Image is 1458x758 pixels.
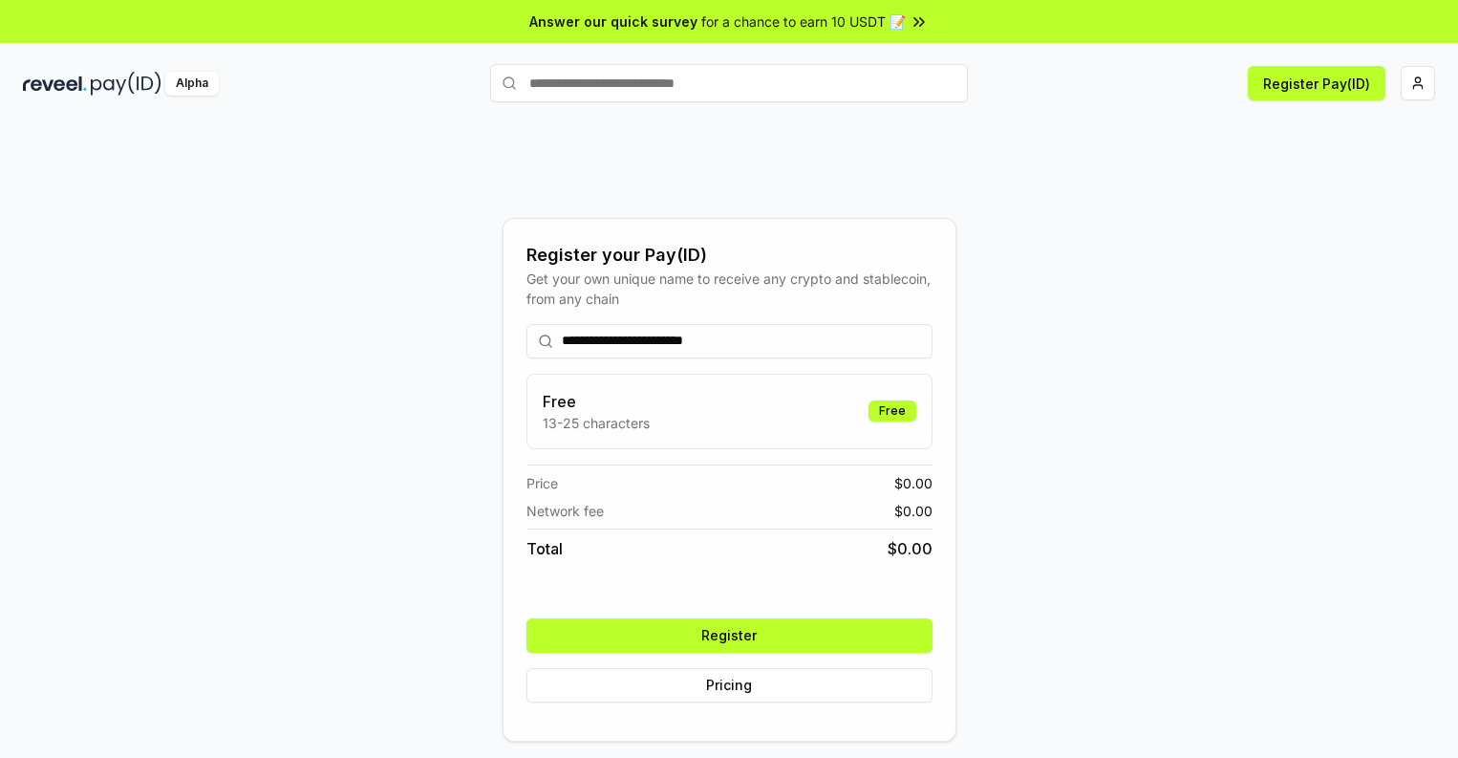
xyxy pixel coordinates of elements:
[868,401,916,422] div: Free
[526,242,933,269] div: Register your Pay(ID)
[1248,66,1385,100] button: Register Pay(ID)
[543,390,650,413] h3: Free
[894,473,933,493] span: $ 0.00
[526,473,558,493] span: Price
[526,618,933,653] button: Register
[529,11,697,32] span: Answer our quick survey
[543,413,650,433] p: 13-25 characters
[888,537,933,560] span: $ 0.00
[526,537,563,560] span: Total
[701,11,906,32] span: for a chance to earn 10 USDT 📝
[526,501,604,521] span: Network fee
[165,72,219,96] div: Alpha
[894,501,933,521] span: $ 0.00
[526,668,933,703] button: Pricing
[526,269,933,309] div: Get your own unique name to receive any crypto and stablecoin, from any chain
[91,72,161,96] img: pay_id
[23,72,87,96] img: reveel_dark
